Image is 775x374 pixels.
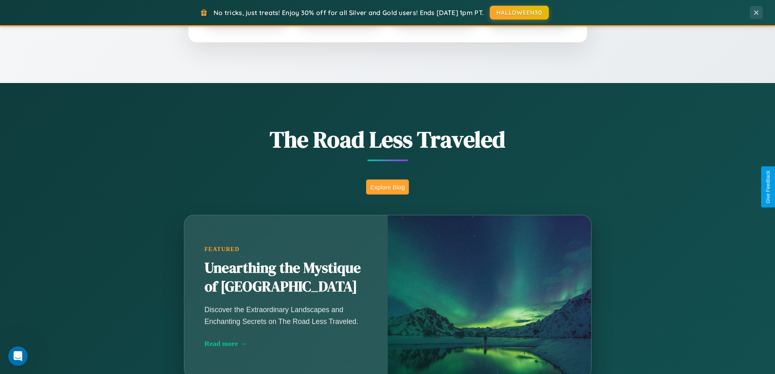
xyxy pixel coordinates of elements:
div: Give Feedback [765,171,771,203]
div: Featured [205,246,367,253]
h2: Unearthing the Mystique of [GEOGRAPHIC_DATA] [205,259,367,296]
div: Read more → [205,339,367,348]
span: No tricks, just treats! Enjoy 30% off for all Silver and Gold users! Ends [DATE] 1pm PT. [214,9,484,17]
p: Discover the Extraordinary Landscapes and Enchanting Secrets on The Road Less Traveled. [205,304,367,327]
h1: The Road Less Traveled [144,124,632,155]
iframe: Intercom live chat [8,346,28,366]
button: Explore Blog [366,179,409,195]
button: HALLOWEEN30 [490,6,549,20]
